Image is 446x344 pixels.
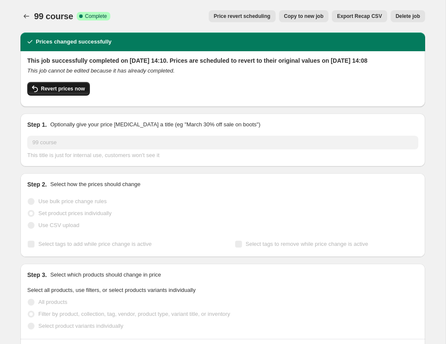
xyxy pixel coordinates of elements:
[246,241,368,247] span: Select tags to remove while price change is active
[337,13,382,20] span: Export Recap CSV
[27,136,418,149] input: 30% off holiday sale
[34,12,73,21] span: 99 course
[396,13,420,20] span: Delete job
[27,287,196,293] span: Select all products, use filters, or select products variants individually
[50,120,260,129] p: Optionally give your price [MEDICAL_DATA] a title (eg "March 30% off sale on boots")
[38,222,79,228] span: Use CSV upload
[20,10,32,22] button: Price change jobs
[332,10,387,22] button: Export Recap CSV
[38,299,67,305] span: All products
[38,323,123,329] span: Select product variants individually
[391,10,425,22] button: Delete job
[27,82,90,96] button: Revert prices now
[214,13,270,20] span: Price revert scheduling
[27,120,47,129] h2: Step 1.
[38,198,106,204] span: Use bulk price change rules
[27,180,47,189] h2: Step 2.
[85,13,107,20] span: Complete
[38,210,112,216] span: Set product prices individually
[38,241,152,247] span: Select tags to add while price change is active
[209,10,276,22] button: Price revert scheduling
[41,85,85,92] span: Revert prices now
[27,56,418,65] h2: This job successfully completed on [DATE] 14:10. Prices are scheduled to revert to their original...
[27,152,159,158] span: This title is just for internal use, customers won't see it
[50,180,141,189] p: Select how the prices should change
[50,271,161,279] p: Select which products should change in price
[27,67,175,74] i: This job cannot be edited because it has already completed.
[36,38,112,46] h2: Prices changed successfully
[279,10,329,22] button: Copy to new job
[284,13,324,20] span: Copy to new job
[27,271,47,279] h2: Step 3.
[38,311,230,317] span: Filter by product, collection, tag, vendor, product type, variant title, or inventory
